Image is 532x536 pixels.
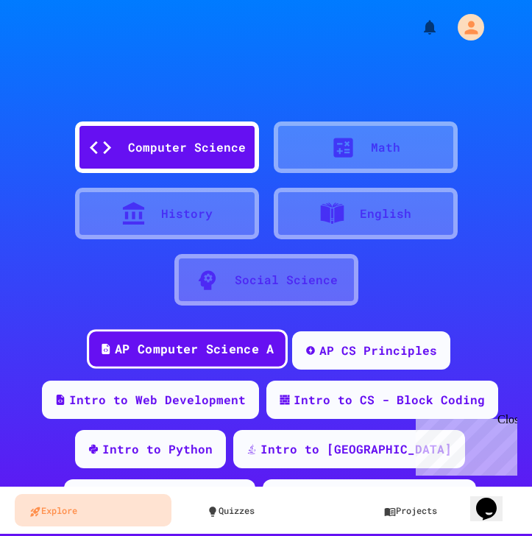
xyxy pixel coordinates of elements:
div: AP CS Principles [319,342,437,359]
div: History [161,205,213,222]
iframe: chat widget [470,477,517,521]
div: Math [371,138,400,156]
a: Explore [15,494,171,526]
div: AP Computer Science A [115,340,274,359]
div: Intro to [GEOGRAPHIC_DATA] [260,440,452,458]
div: My Notifications [394,15,442,40]
div: Intro to Web Development [69,391,246,409]
a: Projects [369,494,526,526]
iframe: chat widget [410,413,517,476]
div: Chat with us now!Close [6,6,102,94]
a: Quizzes [192,494,349,526]
div: Social Science [235,271,338,289]
div: English [360,205,411,222]
div: Computer Science [128,138,246,156]
div: Intro to CS - Block Coding [294,391,485,409]
div: Intro to Python [102,440,213,458]
div: My Account [442,10,488,44]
